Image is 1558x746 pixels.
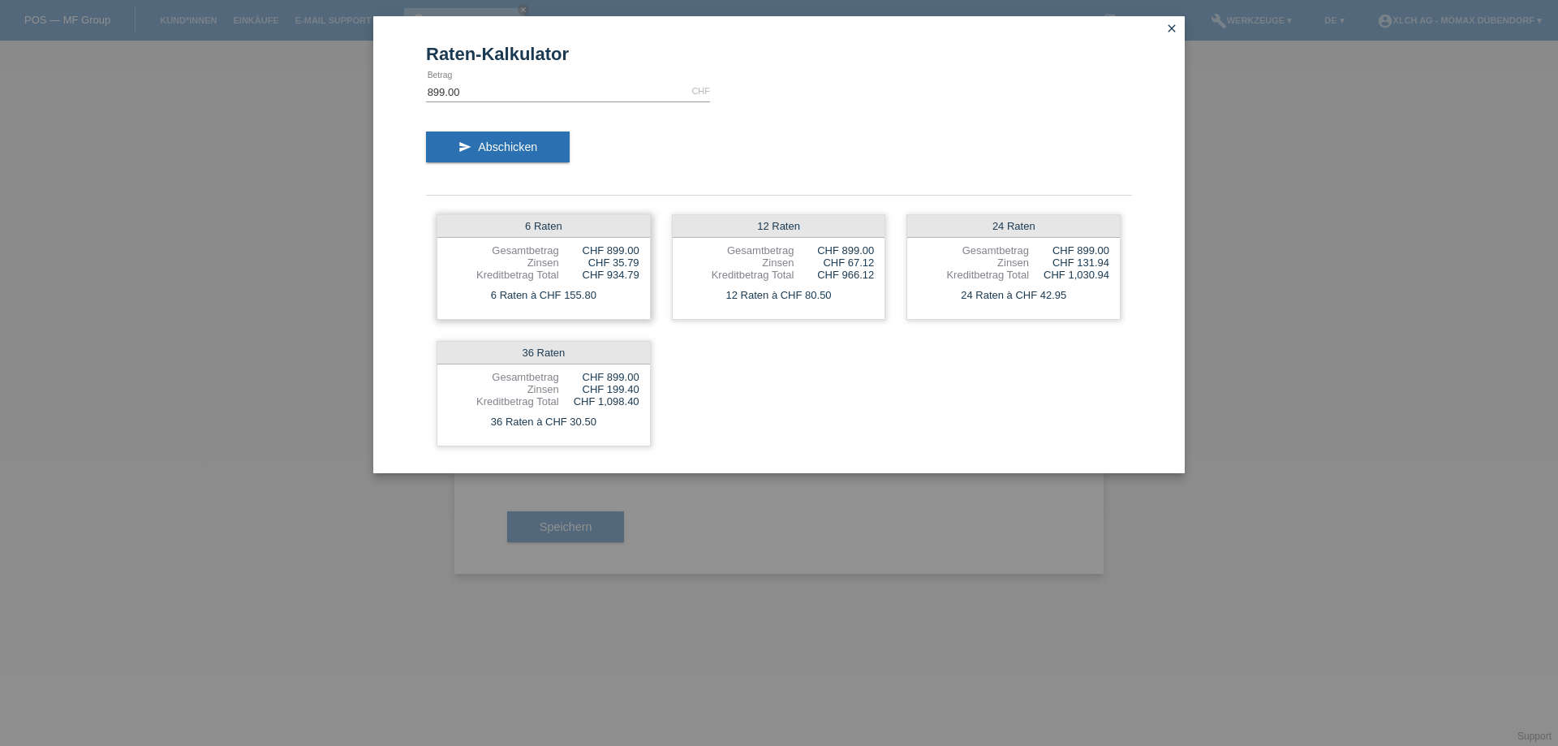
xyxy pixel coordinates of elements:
[437,412,650,433] div: 36 Raten à CHF 30.50
[478,140,537,153] span: Abschicken
[683,269,794,281] div: Kreditbetrag Total
[448,257,559,269] div: Zinsen
[918,269,1029,281] div: Kreditbetrag Total
[1029,244,1109,257] div: CHF 899.00
[448,269,559,281] div: Kreditbetrag Total
[691,86,710,96] div: CHF
[559,269,639,281] div: CHF 934.79
[683,244,794,257] div: Gesamtbetrag
[559,383,639,395] div: CHF 199.40
[794,257,874,269] div: CHF 67.12
[683,257,794,269] div: Zinsen
[426,44,1132,64] h1: Raten-Kalkulator
[448,371,559,383] div: Gesamtbetrag
[673,285,885,306] div: 12 Raten à CHF 80.50
[448,383,559,395] div: Zinsen
[794,269,874,281] div: CHF 966.12
[1165,22,1178,35] i: close
[918,257,1029,269] div: Zinsen
[448,244,559,257] div: Gesamtbetrag
[437,215,650,238] div: 6 Raten
[448,395,559,407] div: Kreditbetrag Total
[1029,257,1109,269] div: CHF 131.94
[559,257,639,269] div: CHF 35.79
[673,215,885,238] div: 12 Raten
[437,342,650,364] div: 36 Raten
[1161,20,1182,39] a: close
[559,244,639,257] div: CHF 899.00
[559,395,639,407] div: CHF 1,098.40
[1029,269,1109,281] div: CHF 1,030.94
[559,371,639,383] div: CHF 899.00
[918,244,1029,257] div: Gesamtbetrag
[426,132,570,162] button: send Abschicken
[458,140,471,153] i: send
[907,285,1120,306] div: 24 Raten à CHF 42.95
[437,285,650,306] div: 6 Raten à CHF 155.80
[794,244,874,257] div: CHF 899.00
[907,215,1120,238] div: 24 Raten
